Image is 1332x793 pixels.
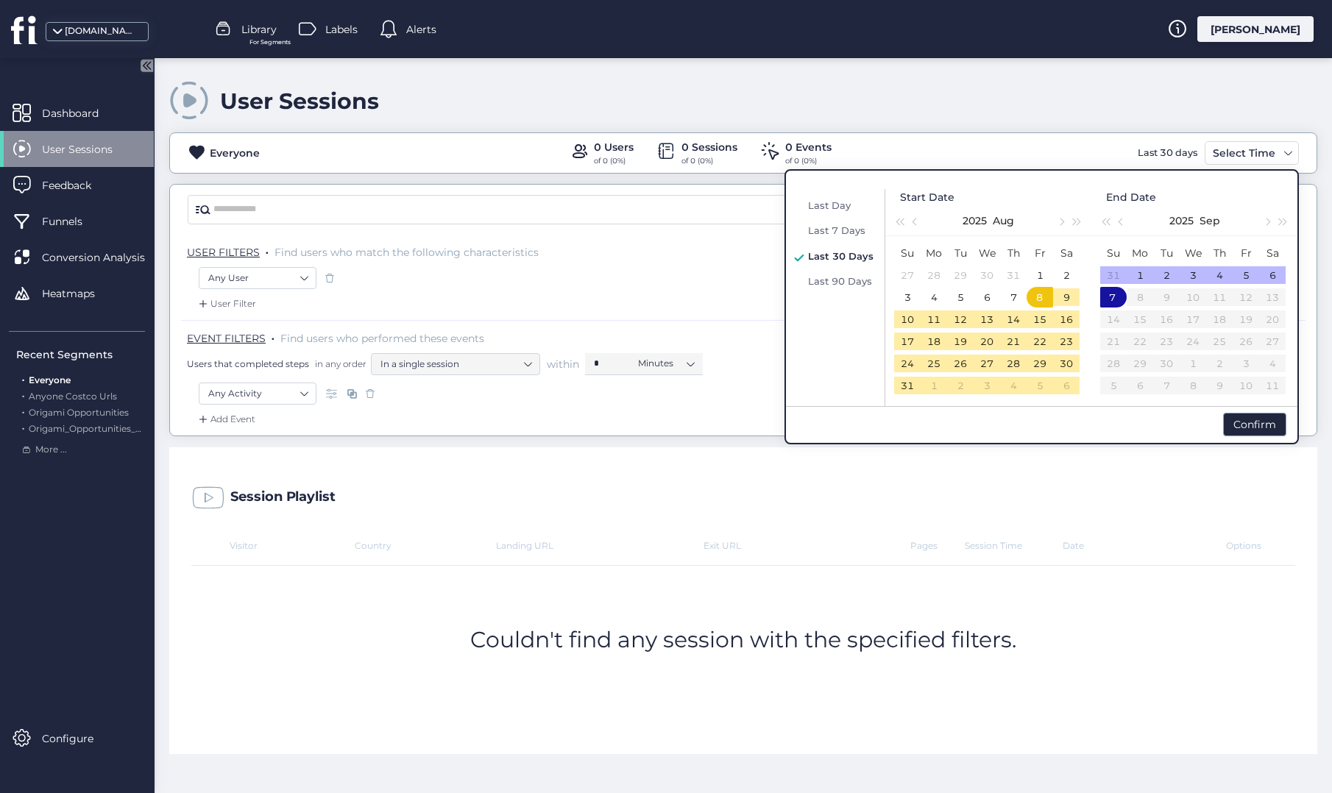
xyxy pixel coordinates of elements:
div: 30 [978,266,996,284]
button: Previous month (PageUp) [1113,206,1130,235]
th: Sun [1100,242,1127,264]
th: Sat [1259,242,1286,264]
th: Thu [1000,242,1027,264]
div: 4 [1005,377,1022,394]
td: 2025-08-13 [974,308,1000,330]
span: Find users who performed these events [280,332,484,345]
div: [PERSON_NAME] [1197,16,1314,42]
div: Last 30 days [1134,141,1201,165]
button: 2025 [963,206,987,235]
td: 2025-09-01 [921,374,947,396]
div: 6 [1058,377,1075,394]
span: within [547,357,579,371]
td: 2025-09-06 [1053,374,1080,396]
div: 24 [899,355,916,372]
div: 0 Events [785,139,832,155]
nz-select-item: Minutes [638,352,694,374]
div: 31 [1005,266,1022,284]
div: Session Time [965,540,1063,551]
td: 2025-09-05 [1233,264,1259,286]
div: Pages [910,540,965,551]
span: More ... [35,443,67,457]
span: . [266,243,269,257]
div: of 0 (0%) [594,155,634,167]
div: 2 [1158,266,1175,284]
td: 2025-08-23 [1053,330,1080,352]
td: 2025-08-22 [1027,330,1053,352]
td: 2025-08-04 [921,286,947,308]
div: [DOMAIN_NAME] [65,24,138,38]
span: Everyone [29,374,71,385]
span: Configure [42,730,116,747]
td: 2025-09-01 [1127,264,1153,286]
span: Feedback [42,177,113,193]
div: 10 [899,310,916,328]
th: Tue [1153,242,1180,264]
div: Options [1226,540,1280,551]
div: 6 [1264,266,1281,284]
button: Last year (Control + left) [1097,206,1113,235]
div: 28 [925,266,943,284]
td: 2025-09-06 [1259,264,1286,286]
button: Next month (PageDown) [1052,206,1069,235]
div: 7 [1005,288,1022,306]
nz-select-item: In a single session [380,353,531,375]
div: User Sessions [220,88,379,115]
button: 2025 [1169,206,1194,235]
button: Next year (Control + right) [1275,206,1292,235]
td: 2025-08-31 [1100,264,1127,286]
td: 2025-07-27 [894,264,921,286]
span: . [272,329,274,344]
td: 2025-08-31 [894,374,921,396]
div: Exit URL [704,540,910,551]
div: 11 [925,310,943,328]
td: 2025-08-27 [974,352,1000,374]
div: 1 [925,377,943,394]
div: 18 [925,333,943,350]
div: 31 [1105,266,1122,284]
span: Last 90 Days [808,275,872,287]
div: Select Time [1209,144,1279,162]
th: Sun [894,242,921,264]
td: 2025-08-21 [1000,330,1027,352]
span: in any order [312,358,366,370]
td: 2025-08-07 [1000,286,1027,308]
td: 2025-07-31 [1000,264,1027,286]
span: Labels [325,21,358,38]
div: of 0 (0%) [785,155,832,167]
div: 2 [1058,266,1075,284]
button: Previous month (PageUp) [907,206,924,235]
td: 2025-08-08 [1027,286,1053,308]
span: Conversion Analysis [42,249,167,266]
td: 2025-08-12 [947,308,974,330]
span: . [22,404,24,418]
div: 9 [1058,288,1075,306]
div: 2 [952,377,969,394]
td: 2025-08-29 [1027,352,1053,374]
div: 5 [952,288,969,306]
div: Visitor [191,540,355,551]
td: 2025-08-03 [894,286,921,308]
td: 2025-07-28 [921,264,947,286]
div: 0 Users [594,139,634,155]
span: Dashboard [42,105,121,121]
td: 2025-08-11 [921,308,947,330]
div: of 0 (0%) [681,155,737,167]
button: Next month (PageDown) [1258,206,1275,235]
td: 2025-08-19 [947,330,974,352]
td: 2025-09-02 [947,374,974,396]
div: Recent Segments [16,346,145,363]
span: Last 30 Days [808,250,874,262]
span: Heatmaps [42,285,117,302]
div: Add Event [196,412,255,427]
div: 22 [1031,333,1049,350]
div: Everyone [210,145,260,161]
th: Fri [1233,242,1259,264]
div: 26 [952,355,969,372]
div: Session Playlist [230,490,336,505]
div: 4 [1211,266,1228,284]
span: Last Day [808,199,851,211]
div: 31 [899,377,916,394]
button: Last year (Control + left) [891,206,907,235]
th: Sat [1053,242,1080,264]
